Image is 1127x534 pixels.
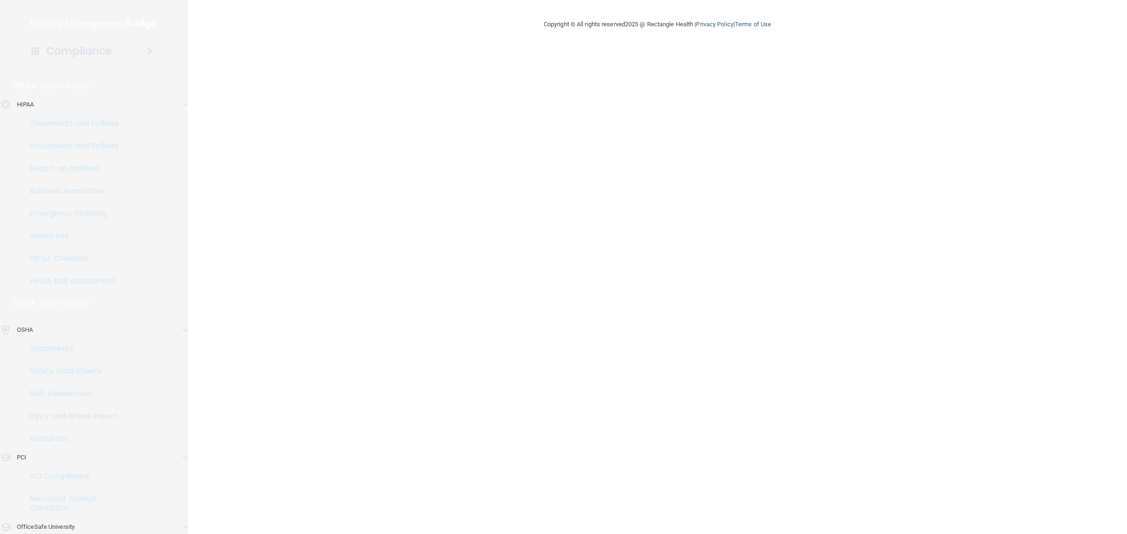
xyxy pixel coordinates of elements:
p: Business Associates [6,186,134,196]
h4: Compliance [46,45,112,58]
p: HIPAA [17,99,34,110]
p: OfficeSafe University [17,521,75,533]
p: Safety Data Sheets [6,366,134,376]
p: PCI [17,452,26,463]
a: Terms of Use [735,21,771,28]
p: Documents and Policies [6,141,134,151]
p: HIPAA [13,80,37,92]
p: Resources [6,231,134,241]
img: PMB logo [30,15,158,33]
p: Self-Assessment [6,389,134,398]
p: Learn More! [41,298,91,309]
p: OSHA [17,324,33,336]
p: Merchant Savings Calculator [6,494,134,513]
a: Privacy Policy [696,21,733,28]
p: Report an Incident [6,164,134,173]
p: HIPAA Risk Assessment [6,276,134,286]
p: HIPAA Checklist [6,254,134,263]
p: OSHA [13,298,36,309]
p: PCI Compliance [6,472,134,481]
p: Injury and Illness Report [6,412,134,421]
div: Copyright © All rights reserved 2025 @ Rectangle Health | | [486,9,829,39]
p: Documents and Policies [6,119,134,128]
p: Documents [6,344,134,353]
p: Resources [6,434,134,443]
p: Learn More! [41,80,91,92]
p: Emergency Planning [6,209,134,218]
